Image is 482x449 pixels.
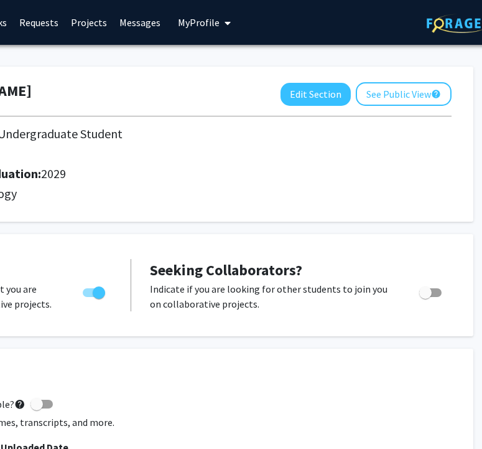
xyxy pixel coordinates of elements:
span: My Profile [178,16,220,29]
iframe: Chat [9,393,53,440]
span: Seeking Collaborators? [150,260,302,280]
a: Projects [65,1,113,44]
div: Toggle [414,281,448,300]
a: Messages [113,1,167,44]
p: Indicate if you are looking for other students to join you on collaborative projects. [150,281,396,311]
button: Edit Section [280,83,351,106]
a: Requests [13,1,65,44]
div: Toggle [78,281,112,300]
span: 2029 [41,166,66,181]
button: See Public View [356,82,452,106]
mat-icon: help [431,87,441,102]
